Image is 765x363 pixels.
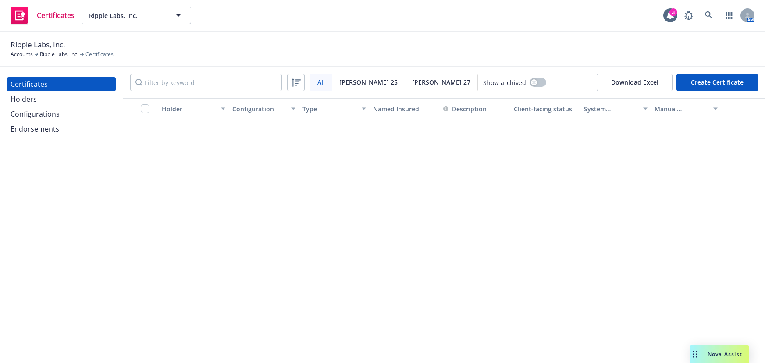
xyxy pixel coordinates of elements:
button: Client-facing status [510,98,581,119]
a: Accounts [11,50,33,58]
a: Certificates [7,3,78,28]
div: Holders [11,92,37,106]
a: Certificates [7,77,116,91]
div: Manual certificate last generated [655,104,708,114]
button: System certificate last generated [580,98,651,119]
a: Endorsements [7,122,116,136]
a: Configurations [7,107,116,121]
span: Certificates [37,12,75,19]
div: Configurations [11,107,60,121]
div: Certificates [11,77,48,91]
div: Type [302,104,356,114]
a: Report a Bug [680,7,697,24]
button: Download Excel [597,74,673,91]
button: Nova Assist [690,345,749,363]
span: [PERSON_NAME] 25 [339,78,398,87]
a: Ripple Labs, Inc. [40,50,78,58]
span: Ripple Labs, Inc. [11,39,65,50]
span: Show archived [483,78,526,87]
button: Named Insured [370,98,440,119]
div: System certificate last generated [584,104,638,114]
div: Holder [162,104,216,114]
span: Certificates [85,50,114,58]
button: Manual certificate last generated [651,98,722,119]
a: Search [700,7,718,24]
span: All [317,78,325,87]
div: Client-facing status [514,104,577,114]
div: Configuration [232,104,286,114]
button: Ripple Labs, Inc. [82,7,191,24]
div: 3 [669,8,677,16]
div: Named Insured [373,104,437,114]
span: Nova Assist [708,350,742,358]
div: Endorsements [11,122,59,136]
a: Switch app [720,7,738,24]
button: Type [299,98,370,119]
input: Select all [141,104,149,113]
span: [PERSON_NAME] 27 [412,78,470,87]
button: Holder [158,98,229,119]
div: Drag to move [690,345,701,363]
button: Create Certificate [676,74,758,91]
span: Ripple Labs, Inc. [89,11,165,20]
input: Filter by keyword [130,74,282,91]
button: Description [443,104,487,114]
a: Holders [7,92,116,106]
button: Configuration [229,98,299,119]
